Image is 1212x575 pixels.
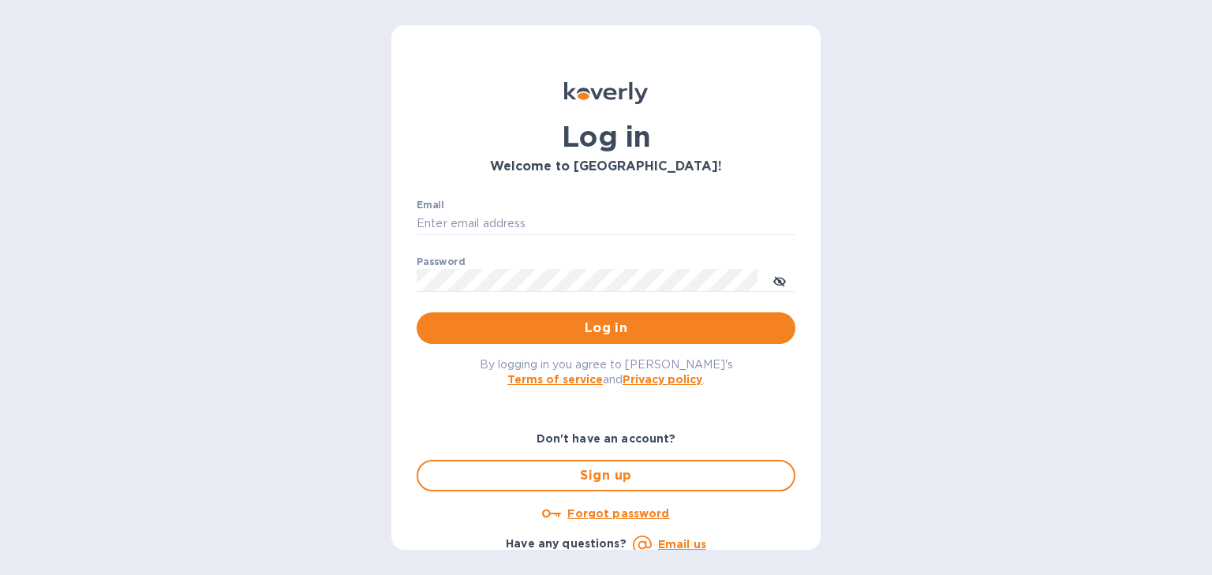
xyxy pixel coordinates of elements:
span: By logging in you agree to [PERSON_NAME]'s and . [480,358,733,386]
span: Log in [429,319,783,338]
span: Sign up [431,466,781,485]
a: Privacy policy [623,373,702,386]
button: toggle password visibility [764,264,795,296]
b: Don't have an account? [537,432,676,445]
img: Koverly [564,82,648,104]
label: Password [417,257,465,267]
u: Forgot password [567,507,669,520]
a: Email us [658,538,706,551]
b: Have any questions? [506,537,627,550]
label: Email [417,200,444,210]
h3: Welcome to [GEOGRAPHIC_DATA]! [417,159,795,174]
a: Terms of service [507,373,603,386]
h1: Log in [417,120,795,153]
button: Sign up [417,460,795,491]
input: Enter email address [417,212,795,236]
button: Log in [417,312,795,344]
